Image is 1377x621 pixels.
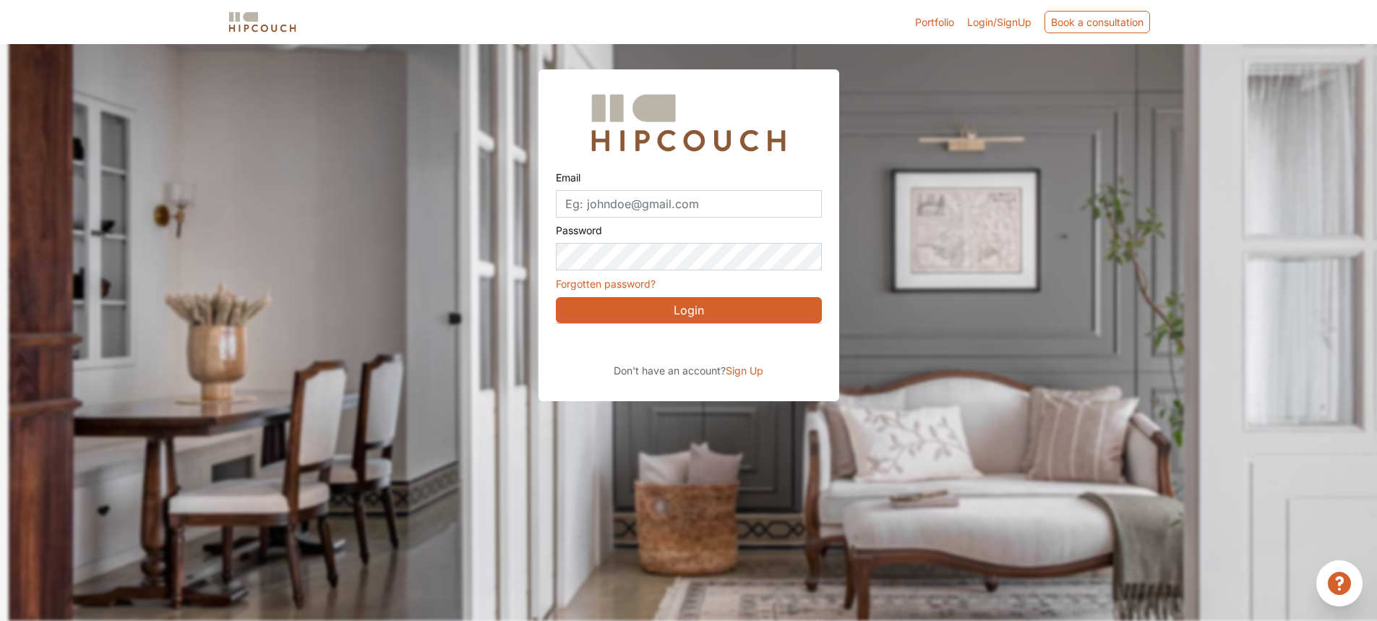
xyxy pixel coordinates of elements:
[226,9,299,35] img: logo-horizontal.svg
[556,278,656,290] a: Forgotten password?
[967,16,1031,28] span: Login/SignUp
[556,165,580,190] label: Email
[726,364,763,377] span: Sign Up
[614,364,726,377] span: Don't have an account?
[915,14,954,30] a: Portfolio
[584,87,792,159] img: Hipcouch Logo
[556,297,822,323] button: Login
[226,6,299,38] span: logo-horizontal.svg
[549,328,828,360] iframe: Sign in with Google Button
[556,218,602,243] label: Password
[556,190,822,218] input: Eg: johndoe@gmail.com
[1044,11,1150,33] div: Book a consultation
